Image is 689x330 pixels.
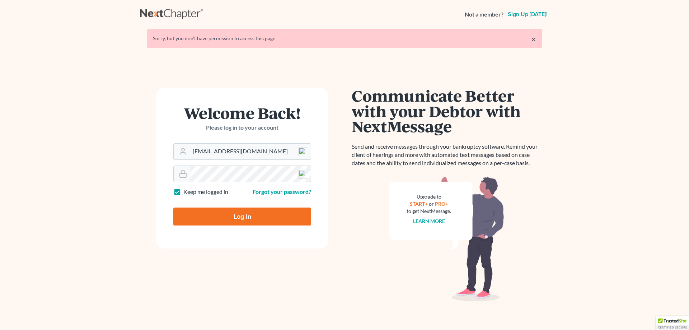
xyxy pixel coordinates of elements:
a: Learn more [413,218,445,224]
a: Sign up [DATE]! [506,11,549,17]
a: PRO+ [435,201,448,207]
a: START+ [410,201,428,207]
p: Send and receive messages through your bankruptcy software. Remind your client of hearings and mo... [352,143,542,167]
a: × [531,35,536,43]
label: Keep me logged in [183,188,228,196]
div: Sorry, but you don't have permission to access this page [153,35,536,42]
h1: Communicate Better with your Debtor with NextMessage [352,88,542,134]
strong: Not a member? [465,10,503,19]
div: TrustedSite Certified [656,316,689,330]
span: or [429,201,434,207]
a: Forgot your password? [253,188,311,195]
img: npw-badge-icon-locked.svg [299,148,307,156]
div: to get NextMessage. [407,208,451,215]
p: Please log in to your account [173,124,311,132]
h1: Welcome Back! [173,105,311,121]
input: Log In [173,208,311,226]
input: Email Address [190,144,311,159]
img: nextmessage_bg-59042aed3d76b12b5cd301f8e5b87938c9018125f34e5fa2b7a6b67550977c72.svg [389,176,504,302]
img: npw-badge-icon-locked.svg [299,170,307,178]
div: Upgrade to [407,193,451,200]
